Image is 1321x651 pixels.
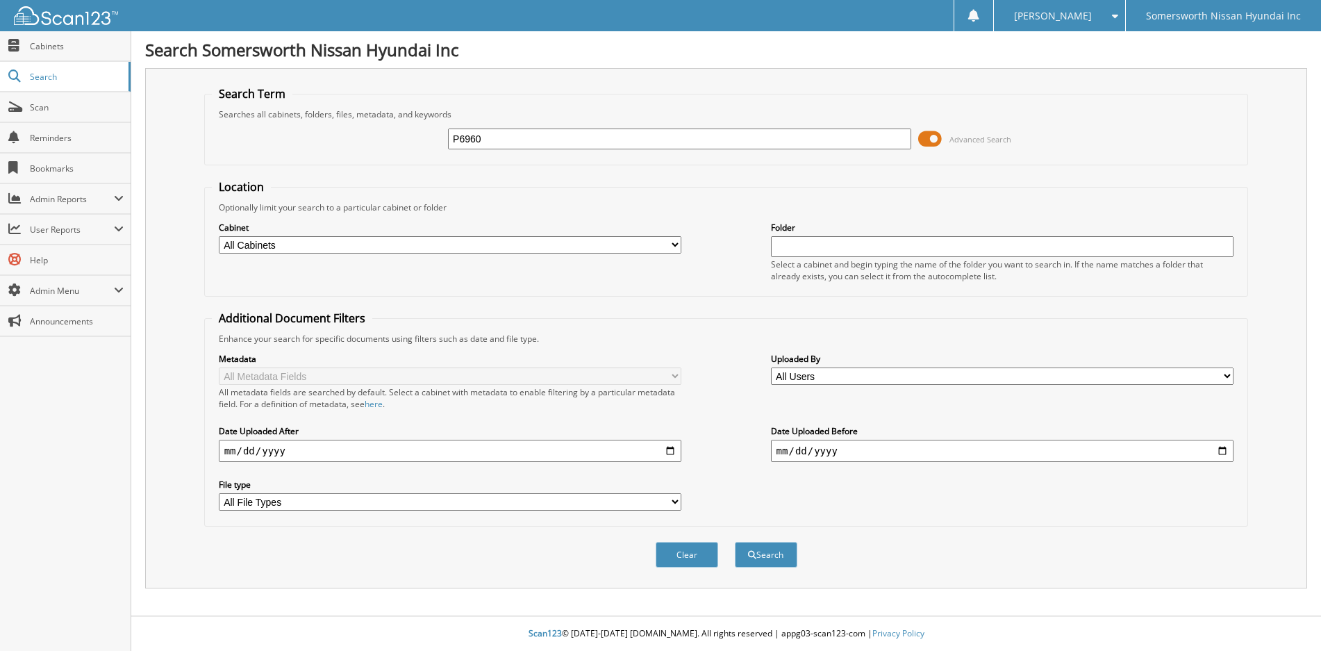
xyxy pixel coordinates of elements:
label: File type [219,479,682,491]
label: Cabinet [219,222,682,233]
label: Date Uploaded After [219,425,682,437]
span: Scan123 [529,627,562,639]
span: Help [30,254,124,266]
img: scan123-logo-white.svg [14,6,118,25]
span: Reminders [30,132,124,144]
div: Select a cabinet and begin typing the name of the folder you want to search in. If the name match... [771,258,1234,282]
legend: Location [212,179,271,195]
label: Metadata [219,353,682,365]
iframe: Chat Widget [1252,584,1321,651]
span: Admin Reports [30,193,114,205]
div: Searches all cabinets, folders, files, metadata, and keywords [212,108,1241,120]
div: Optionally limit your search to a particular cabinet or folder [212,201,1241,213]
span: Advanced Search [949,134,1011,145]
span: Scan [30,101,124,113]
a: Privacy Policy [872,627,924,639]
span: Cabinets [30,40,124,52]
span: [PERSON_NAME] [1014,12,1092,20]
div: Enhance your search for specific documents using filters such as date and file type. [212,333,1241,345]
span: Announcements [30,315,124,327]
span: Somersworth Nissan Hyundai Inc [1146,12,1301,20]
label: Folder [771,222,1234,233]
label: Date Uploaded Before [771,425,1234,437]
button: Clear [656,542,718,568]
h1: Search Somersworth Nissan Hyundai Inc [145,38,1307,61]
span: User Reports [30,224,114,236]
span: Bookmarks [30,163,124,174]
div: All metadata fields are searched by default. Select a cabinet with metadata to enable filtering b... [219,386,682,410]
legend: Search Term [212,86,292,101]
legend: Additional Document Filters [212,311,372,326]
span: Search [30,71,122,83]
a: here [365,398,383,410]
div: © [DATE]-[DATE] [DOMAIN_NAME]. All rights reserved | appg03-scan123-com | [131,617,1321,651]
span: Admin Menu [30,285,114,297]
button: Search [735,542,797,568]
input: end [771,440,1234,462]
label: Uploaded By [771,353,1234,365]
input: start [219,440,682,462]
